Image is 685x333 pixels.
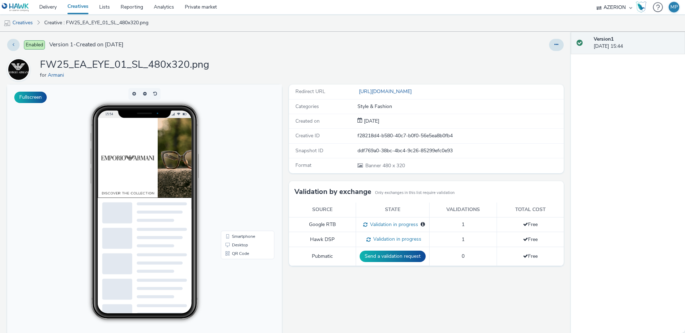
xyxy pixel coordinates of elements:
[371,236,421,242] span: Validation in progress
[40,58,209,72] h1: FW25_EA_EYE_01_SL_480x320.png
[357,88,415,95] a: [URL][DOMAIN_NAME]
[367,221,418,228] span: Validation in progress
[357,132,563,139] div: f28218d4-b580-40c7-b0f0-56e5ea8b0fb4
[462,253,465,260] span: 0
[295,103,319,110] span: Categories
[14,92,47,103] button: Fullscreen
[357,103,563,110] div: Style & Fashion
[365,162,405,169] span: 480 x 320
[215,148,266,156] li: Smartphone
[523,221,538,228] span: Free
[356,203,430,217] th: State
[295,88,325,95] span: Redirect URL
[7,66,33,73] a: Armani
[2,3,29,12] img: undefined Logo
[362,118,379,124] span: [DATE]
[289,217,356,232] td: Google RTB
[636,1,646,13] img: Hawk Academy
[289,247,356,266] td: Pubmatic
[430,203,497,217] th: Validations
[91,34,210,113] img: Advertisement preview
[362,118,379,125] div: Creation 02 September 2025, 15:44
[24,40,45,50] span: Enabled
[4,20,11,27] img: mobile
[215,156,266,165] li: Desktop
[49,41,123,49] span: Version 1 - Created on [DATE]
[670,2,678,12] div: MP
[289,232,356,247] td: Hawk DSP
[295,132,320,139] span: Creative ID
[8,59,29,80] img: Armani
[48,72,67,78] a: Armani
[295,118,320,124] span: Created on
[289,203,356,217] th: Source
[462,236,465,243] span: 1
[225,150,248,154] span: Smartphone
[462,221,465,228] span: 1
[594,36,679,50] div: [DATE] 15:44
[523,236,538,243] span: Free
[357,147,563,154] div: ddf769a0-38bc-4bc4-9c26-85299efc0e93
[375,190,455,196] small: Only exchanges in this list require validation
[294,186,371,197] h3: Validation by exchange
[497,203,564,217] th: Total cost
[360,251,426,262] button: Send a validation request
[225,158,241,163] span: Desktop
[225,167,242,171] span: QR Code
[365,162,382,169] span: Banner
[215,165,266,173] li: QR Code
[41,14,152,31] a: Creative : FW25_EA_EYE_01_SL_480x320.png
[295,147,323,154] span: Snapshot ID
[98,27,106,31] span: 15:54
[636,1,649,13] a: Hawk Academy
[594,36,614,42] strong: Version 1
[295,162,311,169] span: Format
[40,72,48,78] span: for
[523,253,538,260] span: Free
